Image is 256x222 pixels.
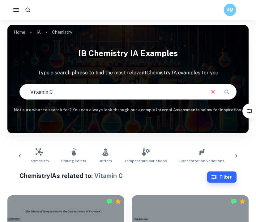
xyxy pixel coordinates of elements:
p: Type a search phrase to find the most relevant Chemistry IA examples for you [7,69,249,77]
h1: Chemistry IAs related to: [19,171,207,180]
span: Buffers [99,158,112,164]
a: IA [36,28,41,37]
h1: IB Chemistry IA examples [7,45,249,62]
span: Vitamin C [94,172,123,180]
button: AM [224,4,236,16]
button: Search [221,87,232,97]
input: E.g. enthalpy of combustion, Winkler method, phosphate and temperature... [20,83,205,100]
p: Chemistry [52,29,72,36]
button: Filter [207,171,237,183]
span: Concentration Variations [179,158,224,164]
div: Premium [239,198,245,205]
img: Marked [231,198,237,205]
button: Clear [207,86,219,98]
span: Isomerism [30,158,49,164]
a: Home [14,28,25,37]
img: Marked [106,198,113,205]
div: Premium [115,198,121,205]
span: Temperature Variations [125,158,167,164]
button: Filter [244,105,256,117]
h6: AM [227,7,234,13]
span: Boiling Points [61,158,86,164]
h6: Not sure what to search for? You can always look through our example Internal Assessments below f... [7,107,249,113]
